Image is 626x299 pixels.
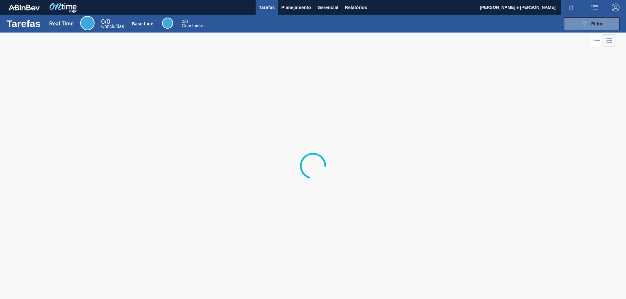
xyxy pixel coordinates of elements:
[162,18,173,29] div: Base Line
[80,16,95,30] div: Real Time
[8,5,40,10] img: TNhmsLtSVTkK8tSr43FrP2fwEKptu5GPRR3wAAAABJRU5ErkJggg==
[564,17,619,30] button: Filtro
[132,21,153,26] div: Base Line
[182,19,188,24] span: / 0
[591,21,603,26] span: Filtro
[101,18,105,25] span: 0
[101,18,110,25] span: / 0
[259,4,275,11] span: Tarefas
[182,19,184,24] span: 0
[7,20,41,27] h1: Tarefas
[281,4,311,11] span: Planejamento
[612,4,619,11] img: Logout
[591,4,599,11] img: userActions
[318,4,338,11] span: Gerencial
[561,3,582,12] button: Notificações
[101,24,124,29] span: Concluídas
[182,20,204,28] div: Base Line
[49,21,74,27] div: Real Time
[182,23,204,28] span: Concluídas
[345,4,367,11] span: Relatórios
[101,19,124,29] div: Real Time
